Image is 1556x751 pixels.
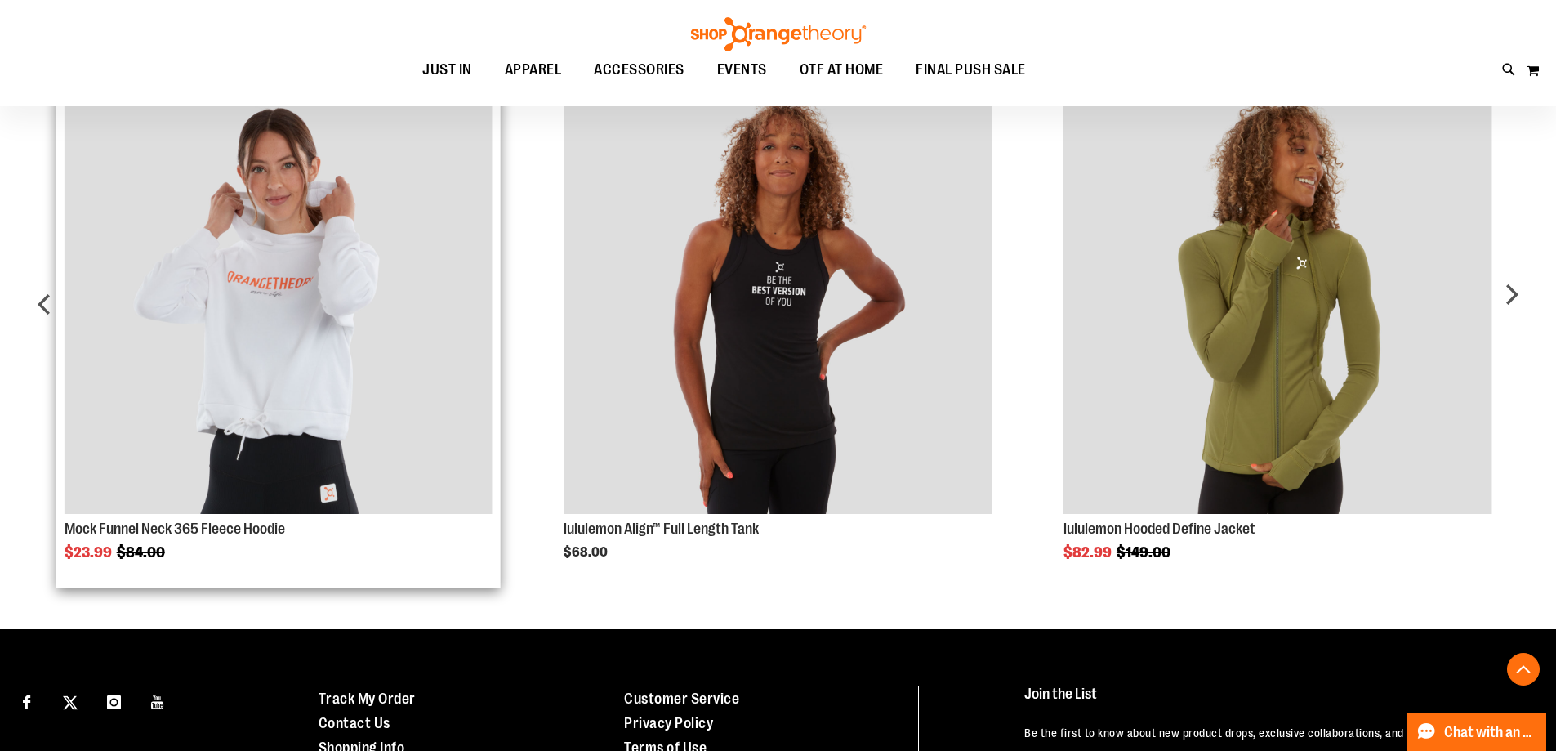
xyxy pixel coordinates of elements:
[12,686,41,715] a: Visit our Facebook page
[564,86,992,514] img: Product image for lululemon Align™ Full Length Tank
[117,544,167,561] span: $84.00
[1063,86,1491,514] img: Product image for lululemon Hooded Define Jacket
[689,17,868,51] img: Shop Orangetheory
[800,51,884,88] span: OTF AT HOME
[594,51,684,88] span: ACCESSORIES
[1063,521,1255,537] a: lululemon Hooded Define Jacket
[144,686,172,715] a: Visit our Youtube page
[65,521,285,537] a: Mock Funnel Neck 365 Fleece Hoodie
[29,61,61,560] div: prev
[56,686,85,715] a: Visit our X page
[422,51,472,88] span: JUST IN
[564,521,759,537] a: lululemon Align™ Full Length Tank
[1063,544,1114,561] span: $82.99
[916,51,1026,88] span: FINAL PUSH SALE
[65,86,493,514] img: Product image for Mock Funnel Neck 365 Fleece Hoodie
[1024,725,1518,741] p: Be the first to know about new product drops, exclusive collaborations, and shopping events!
[100,686,128,715] a: Visit our Instagram page
[577,51,701,89] a: ACCESSORIES
[319,691,416,707] a: Track My Order
[63,695,78,710] img: Twitter
[1507,653,1540,686] button: Back To Top
[488,51,578,88] a: APPAREL
[65,86,493,516] a: Product Page Link
[1407,713,1547,751] button: Chat with an Expert
[1444,725,1536,740] span: Chat with an Expert
[505,51,562,88] span: APPAREL
[624,691,739,707] a: Customer Service
[65,544,114,561] span: $23.99
[564,545,610,560] span: $68.00
[1063,86,1491,516] a: Product Page Link
[319,715,390,731] a: Contact Us
[717,51,767,88] span: EVENTS
[1117,544,1173,561] span: $149.00
[1024,686,1518,717] h4: Join the List
[701,51,783,89] a: EVENTS
[899,51,1042,89] a: FINAL PUSH SALE
[783,51,900,89] a: OTF AT HOME
[624,715,713,731] a: Privacy Policy
[1495,61,1527,560] div: next
[564,86,992,516] a: Product Page Link
[406,51,488,89] a: JUST IN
